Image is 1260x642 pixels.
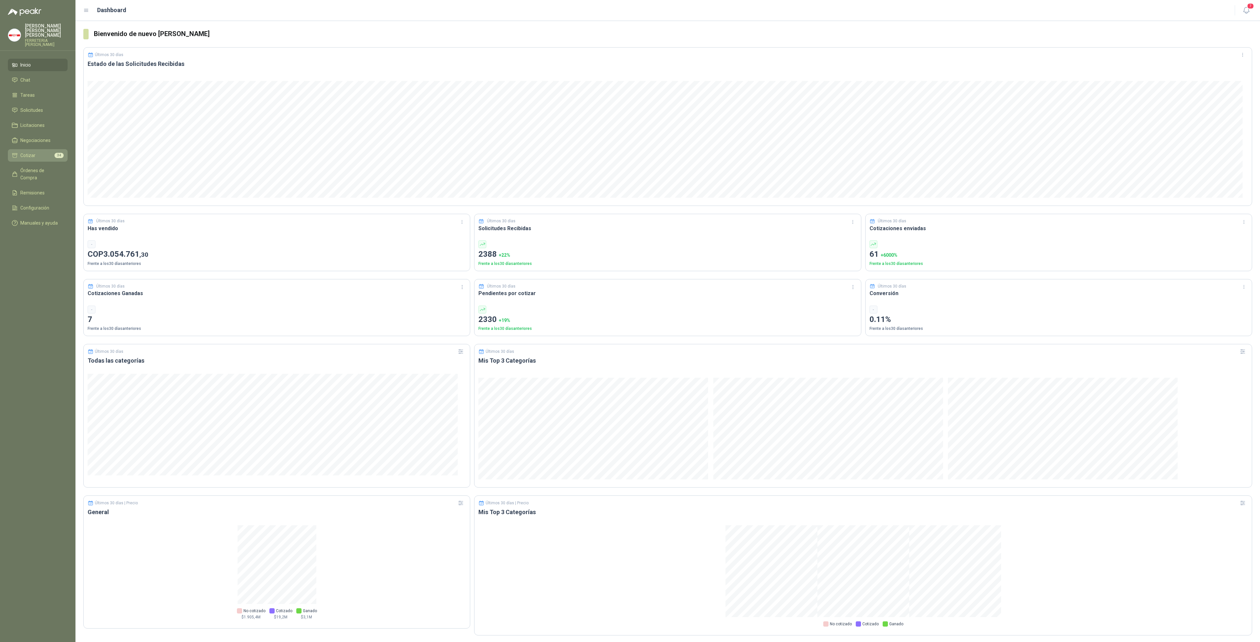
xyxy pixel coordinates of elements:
span: Configuración [20,204,49,211]
span: Órdenes de Compra [20,167,61,181]
p: Frente a los 30 días anteriores [870,261,1248,267]
span: + 6000 % [881,252,897,258]
span: Remisiones [20,189,45,196]
img: Logo peakr [8,8,41,16]
span: Manuales y ayuda [20,219,58,227]
p: Frente a los 30 días anteriores [88,326,466,332]
h3: Mis Top 3 Categorías [478,357,1248,365]
h3: Bienvenido de nuevo [PERSON_NAME] [94,29,1252,39]
p: 7 [88,313,466,326]
span: Inicio [20,61,31,69]
span: + 22 % [499,252,510,258]
p: Últimos 30 días [487,283,515,290]
span: 34 [54,153,64,158]
p: 2330 [478,313,857,326]
a: Configuración [8,202,68,214]
span: ,30 [139,251,148,258]
button: 7 [1240,5,1252,16]
p: 61 [870,248,1248,261]
span: Solicitudes [20,107,43,114]
h3: Pendientes por cotizar [478,289,857,297]
p: COP [88,248,466,261]
h3: Mis Top 3 Categorías [478,508,1248,516]
div: - [870,306,877,313]
span: $ 3,1M [301,614,312,620]
h3: General [88,508,466,516]
h3: Todas las categorías [88,357,466,365]
a: Solicitudes [8,104,68,116]
h3: Estado de las Solicitudes Recibidas [88,60,1248,68]
p: Últimos 30 días [96,283,125,290]
p: 2388 [478,248,857,261]
span: $ 19,2M [274,614,287,620]
a: Inicio [8,59,68,71]
p: Últimos 30 días [95,52,123,57]
p: Frente a los 30 días anteriores [478,261,857,267]
span: + 19 % [499,318,510,323]
p: Frente a los 30 días anteriores [478,326,857,332]
span: Negociaciones [20,137,51,144]
p: Últimos 30 días [96,218,125,224]
p: Últimos 30 días | Precio [95,501,138,505]
div: - [88,240,95,248]
p: [PERSON_NAME] [PERSON_NAME] [PERSON_NAME] [25,24,68,37]
h1: Dashboard [97,6,126,15]
p: Últimos 30 días [878,218,906,224]
h3: Conversión [870,289,1248,297]
img: Company Logo [8,29,21,41]
h3: Has vendido [88,224,466,232]
a: Negociaciones [8,134,68,147]
p: Últimos 30 días [486,349,514,354]
h3: Cotizaciones Ganadas [88,289,466,297]
p: Frente a los 30 días anteriores [870,326,1248,332]
p: 0.11% [870,313,1248,326]
span: Tareas [20,91,35,99]
a: Chat [8,74,68,86]
p: Últimos 30 días | Precio [486,501,529,505]
span: 3.054.761 [103,250,148,259]
p: Últimos 30 días [95,349,123,354]
p: Frente a los 30 días anteriores [88,261,466,267]
a: Cotizar34 [8,149,68,162]
a: Órdenes de Compra [8,164,68,184]
a: Manuales y ayuda [8,217,68,229]
h3: Cotizaciones enviadas [870,224,1248,232]
span: Licitaciones [20,122,45,129]
a: Licitaciones [8,119,68,131]
a: Tareas [8,89,68,101]
span: 7 [1247,3,1254,9]
h3: Solicitudes Recibidas [478,224,857,232]
p: Últimos 30 días [878,283,906,290]
p: FERRETERIA [PERSON_NAME] [25,39,68,47]
span: $ 1.905,4M [241,614,261,620]
span: Chat [20,76,30,84]
span: Cotizar [20,152,35,159]
a: Remisiones [8,187,68,199]
p: Últimos 30 días [487,218,515,224]
div: - [88,306,95,313]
